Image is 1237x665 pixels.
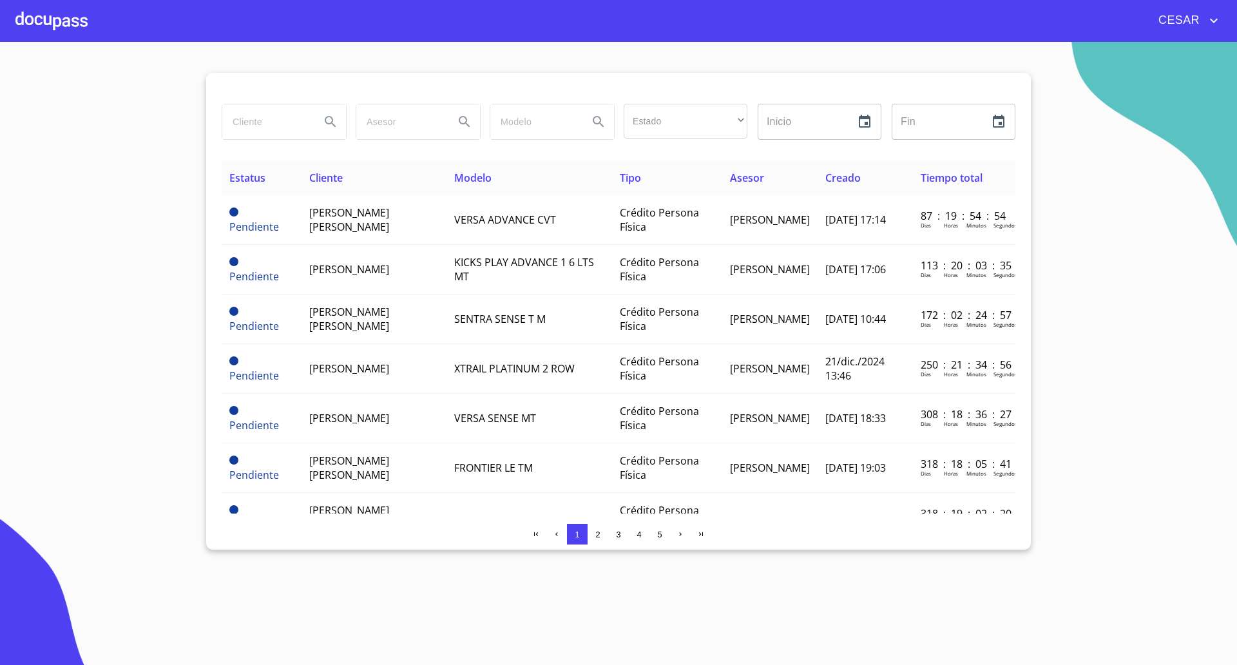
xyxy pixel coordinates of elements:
span: 3 [616,530,620,539]
span: [PERSON_NAME] [730,411,810,425]
span: Pendiente [229,207,238,217]
p: Minutos [966,222,986,229]
p: Segundos [993,470,1017,477]
span: [DATE] 19:03 [825,461,886,475]
span: Asesor [730,171,764,185]
p: Dias [921,371,931,378]
span: Pendiente [229,468,279,482]
span: 5 [657,530,662,539]
span: Pendiente [229,307,238,316]
span: Tiempo total [921,171,983,185]
span: Pendiente [229,319,279,333]
div: ​ [624,104,747,139]
span: [PERSON_NAME] [730,262,810,276]
span: Pendiente [229,220,279,234]
span: [PERSON_NAME] [730,461,810,475]
span: Crédito Persona Física [620,255,699,284]
p: Dias [921,420,931,427]
span: Cliente [309,171,343,185]
span: Pendiente [229,505,238,514]
p: Dias [921,271,931,278]
span: 4 [637,530,641,539]
span: CESAR [1149,10,1206,31]
span: KICKS PLAY ADVANCE 1 6 LTS MT [454,255,594,284]
span: [PERSON_NAME] [730,510,810,525]
span: Crédito Persona Física [620,404,699,432]
p: Horas [944,222,958,229]
span: Pendiente [229,369,279,383]
span: 21/dic./2024 13:46 [825,354,885,383]
button: account of current user [1149,10,1222,31]
span: Estatus [229,171,265,185]
p: Minutos [966,371,986,378]
span: Creado [825,171,861,185]
p: Dias [921,470,931,477]
span: [PERSON_NAME] [309,361,389,376]
p: Horas [944,321,958,328]
span: Modelo [454,171,492,185]
p: 87 : 19 : 54 : 54 [921,209,1008,223]
p: Segundos [993,222,1017,229]
p: Dias [921,222,931,229]
span: Pendiente [229,269,279,284]
p: Horas [944,470,958,477]
p: Minutos [966,321,986,328]
span: Pendiente [229,356,238,365]
span: [DATE] 18:33 [825,411,886,425]
p: 172 : 02 : 24 : 57 [921,308,1008,322]
p: 250 : 21 : 34 : 56 [921,358,1008,372]
p: Horas [944,420,958,427]
span: 1 [575,530,579,539]
p: 318 : 18 : 05 : 41 [921,457,1008,471]
p: 318 : 19 : 02 : 20 [921,506,1008,521]
span: SENTRA SENSE T M [454,312,546,326]
span: [DATE] 17:14 [825,213,886,227]
span: 2 [595,530,600,539]
p: Segundos [993,420,1017,427]
span: [PERSON_NAME] [730,312,810,326]
span: Pendiente [229,456,238,465]
span: Pendiente [229,257,238,266]
p: Minutos [966,420,986,427]
span: [PERSON_NAME] [309,411,389,425]
input: search [222,104,310,139]
span: [DATE] 17:06 [825,262,886,276]
span: [PERSON_NAME] [309,262,389,276]
span: XTRAIL PLATINUM 2 ROW [454,361,575,376]
p: Segundos [993,321,1017,328]
span: Crédito Persona Física [620,503,699,532]
input: search [356,104,444,139]
p: Segundos [993,371,1017,378]
span: [DATE] 10:44 [825,312,886,326]
p: 113 : 20 : 03 : 35 [921,258,1008,273]
button: 5 [649,524,670,545]
button: 3 [608,524,629,545]
button: 4 [629,524,649,545]
button: Search [449,106,480,137]
span: [DATE] 18:07 [825,510,886,525]
span: Crédito Persona Física [620,305,699,333]
span: VERSA SENSE CVT [454,510,540,525]
span: FRONTIER LE TM [454,461,533,475]
span: VERSA ADVANCE CVT [454,213,556,227]
p: Segundos [993,271,1017,278]
button: Search [315,106,346,137]
p: Dias [921,321,931,328]
p: 308 : 18 : 36 : 27 [921,407,1008,421]
span: Crédito Persona Física [620,454,699,482]
span: Crédito Persona Física [620,354,699,383]
span: [PERSON_NAME] [PERSON_NAME] [309,206,389,234]
p: Horas [944,271,958,278]
span: Tipo [620,171,641,185]
span: [PERSON_NAME] [730,361,810,376]
span: [PERSON_NAME] [PERSON_NAME] [309,305,389,333]
span: Pendiente [229,418,279,432]
p: Horas [944,371,958,378]
span: Crédito Persona Física [620,206,699,234]
span: [PERSON_NAME] [PERSON_NAME] [309,454,389,482]
span: VERSA SENSE MT [454,411,536,425]
input: search [490,104,578,139]
button: 2 [588,524,608,545]
button: Search [583,106,614,137]
p: Minutos [966,470,986,477]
